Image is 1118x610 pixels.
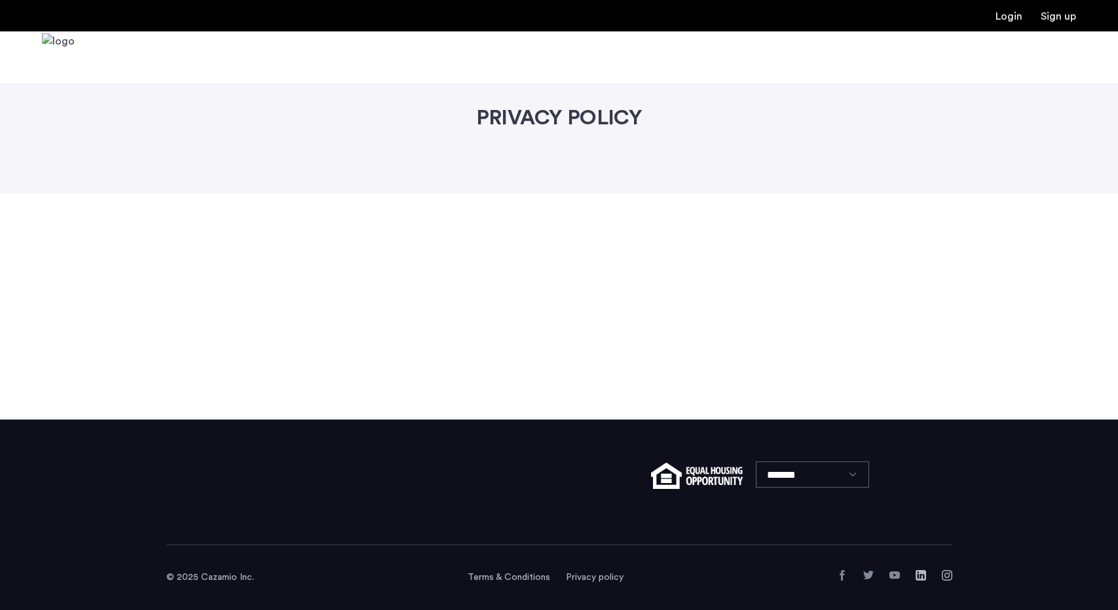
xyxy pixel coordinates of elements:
[916,570,926,581] a: LinkedIn
[166,105,952,131] h1: PRIVACY POLICY
[837,570,848,581] a: Facebook
[651,463,742,489] img: equal-housing.png
[863,570,874,581] a: Twitter
[566,571,624,584] a: Privacy policy
[996,11,1022,22] a: Login
[42,33,75,82] a: Cazamio Logo
[942,570,952,581] a: Instagram
[468,571,550,584] a: Terms and conditions
[889,570,900,581] a: YouTube
[166,573,254,582] span: © 2025 Cazamio Inc.
[1041,11,1076,22] a: Registration
[756,461,869,488] select: Language select
[42,33,75,82] img: logo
